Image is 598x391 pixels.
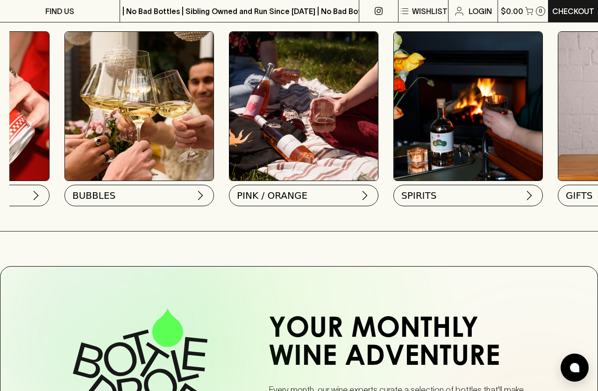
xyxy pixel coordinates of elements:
span: PINK / ORANGE [237,189,307,202]
button: PINK / ORANGE [229,185,378,206]
img: chevron-right.svg [30,190,42,201]
span: BUBBLES [72,189,115,202]
img: chevron-right.svg [359,190,370,201]
button: SPIRITS [393,185,543,206]
img: gospel_collab-2 1 [394,32,542,181]
p: 0 [539,8,542,14]
h2: Your Monthly Wine Adventure [269,316,538,372]
img: bubble-icon [570,363,579,372]
p: Wishlist [412,6,448,17]
p: Login [469,6,492,17]
p: FIND US [45,6,74,17]
button: BUBBLES [64,185,214,206]
span: SPIRITS [401,189,436,202]
p: $0.00 [501,6,523,17]
p: Checkout [552,6,594,17]
img: chevron-right.svg [195,190,206,201]
img: gospel_collab-2 1 [229,32,378,181]
span: GIFTS [566,189,592,202]
img: chevron-right.svg [524,190,535,201]
img: 2022_Festive_Campaign_INSTA-16 1 [65,32,214,181]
